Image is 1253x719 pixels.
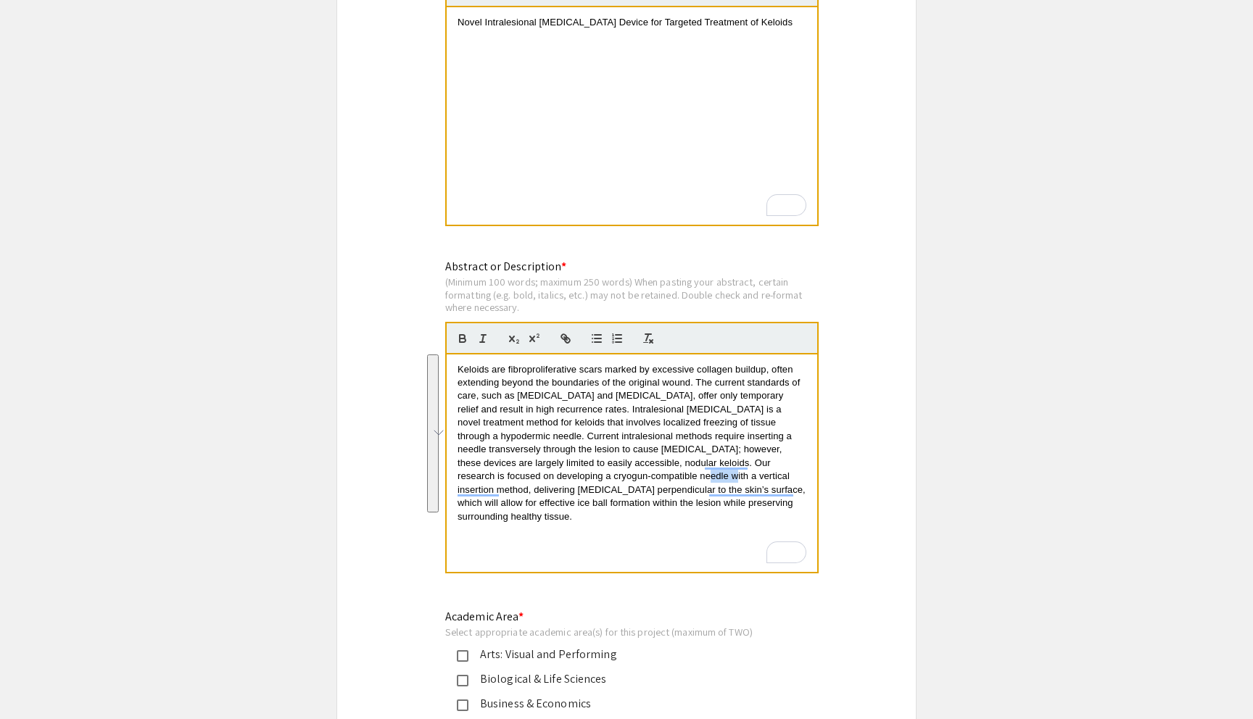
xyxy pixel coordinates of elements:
[445,275,819,314] div: (Minimum 100 words; maximum 250 words) When pasting your abstract, certain formatting (e.g. bold,...
[458,364,809,522] span: Keloids are fibroproliferative scars marked by excessive collagen buildup, often extending beyond...
[445,626,785,639] div: Select appropriate academic area(s) for this project (maximum of TWO)
[447,7,817,225] div: To enrich screen reader interactions, please activate Accessibility in Grammarly extension settings
[468,695,773,712] div: Business & Economics
[458,17,793,28] span: Novel Intralesional [MEDICAL_DATA] Device for Targeted Treatment of Keloids
[445,609,524,624] mat-label: Academic Area
[11,654,62,708] iframe: Chat
[445,259,566,274] mat-label: Abstract or Description
[447,354,817,572] div: To enrich screen reader interactions, please activate Accessibility in Grammarly extension settings
[468,670,773,688] div: Biological & Life Sciences
[468,646,773,663] div: Arts: Visual and Performing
